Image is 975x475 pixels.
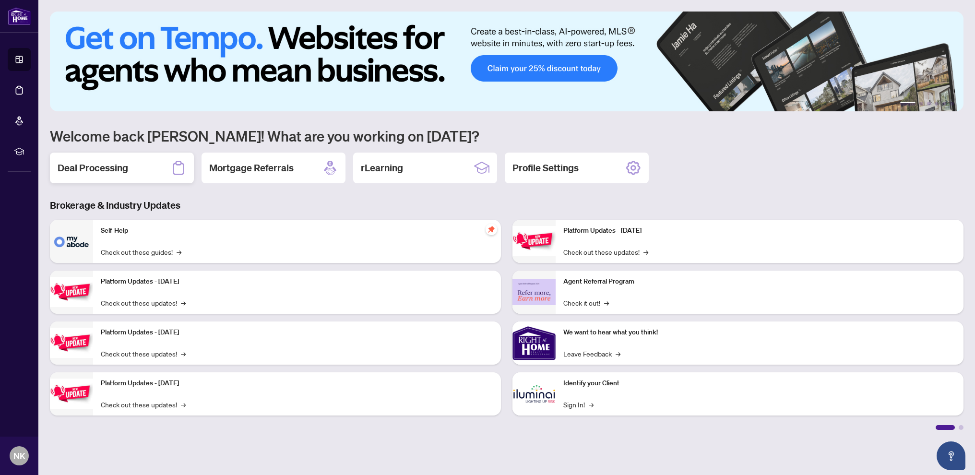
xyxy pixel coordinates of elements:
[563,327,956,338] p: We want to hear what you think!
[50,199,963,212] h3: Brokerage & Industry Updates
[361,161,403,175] h2: rLearning
[512,321,556,365] img: We want to hear what you think!
[101,226,493,236] p: Self-Help
[50,379,93,409] img: Platform Updates - July 8, 2025
[181,297,186,308] span: →
[512,161,579,175] h2: Profile Settings
[101,276,493,287] p: Platform Updates - [DATE]
[942,102,946,106] button: 5
[950,102,954,106] button: 6
[50,127,963,145] h1: Welcome back [PERSON_NAME]! What are you working on [DATE]?
[563,247,648,257] a: Check out these updates!→
[563,297,609,308] a: Check it out!→
[563,348,620,359] a: Leave Feedback→
[50,12,963,111] img: Slide 0
[486,224,497,235] span: pushpin
[512,279,556,305] img: Agent Referral Program
[512,372,556,416] img: Identify your Client
[616,348,620,359] span: →
[181,399,186,410] span: →
[563,399,594,410] a: Sign In!→
[177,247,181,257] span: →
[209,161,294,175] h2: Mortgage Referrals
[58,161,128,175] h2: Deal Processing
[101,378,493,389] p: Platform Updates - [DATE]
[563,226,956,236] p: Platform Updates - [DATE]
[927,102,931,106] button: 3
[563,276,956,287] p: Agent Referral Program
[8,7,31,25] img: logo
[50,277,93,307] img: Platform Updates - September 16, 2025
[643,247,648,257] span: →
[589,399,594,410] span: →
[937,441,965,470] button: Open asap
[181,348,186,359] span: →
[563,378,956,389] p: Identify your Client
[50,328,93,358] img: Platform Updates - July 21, 2025
[101,327,493,338] p: Platform Updates - [DATE]
[50,220,93,263] img: Self-Help
[604,297,609,308] span: →
[13,449,25,463] span: NK
[900,102,916,106] button: 1
[935,102,939,106] button: 4
[101,247,181,257] a: Check out these guides!→
[101,399,186,410] a: Check out these updates!→
[101,297,186,308] a: Check out these updates!→
[919,102,923,106] button: 2
[101,348,186,359] a: Check out these updates!→
[512,226,556,256] img: Platform Updates - June 23, 2025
